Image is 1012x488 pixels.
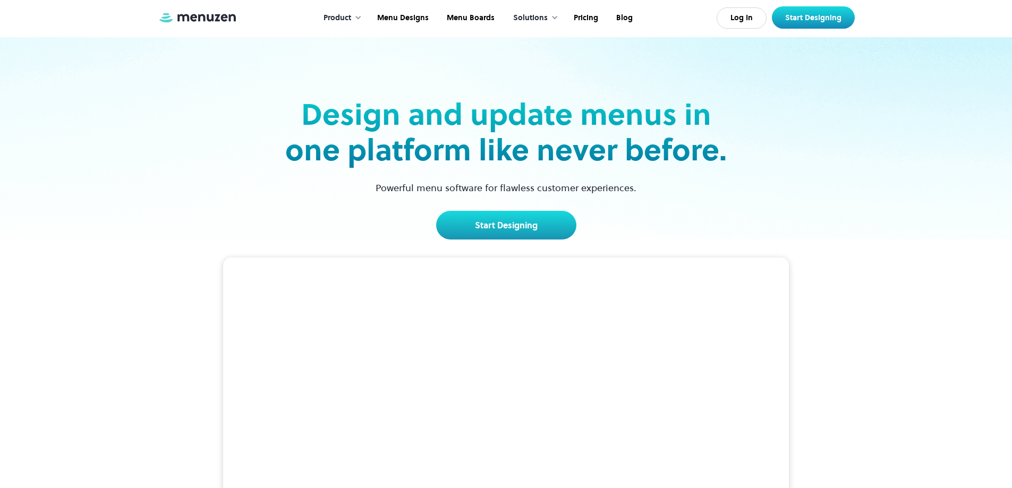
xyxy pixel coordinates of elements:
[367,2,437,35] a: Menu Designs
[717,7,767,29] a: Log In
[436,211,576,239] a: Start Designing
[772,6,855,29] a: Start Designing
[313,2,367,35] div: Product
[282,97,730,168] h2: Design and update menus in one platform like never before.
[503,2,564,35] div: Solutions
[564,2,606,35] a: Pricing
[437,2,503,35] a: Menu Boards
[324,12,351,24] div: Product
[606,2,641,35] a: Blog
[513,12,548,24] div: Solutions
[362,181,650,195] p: Powerful menu software for flawless customer experiences.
